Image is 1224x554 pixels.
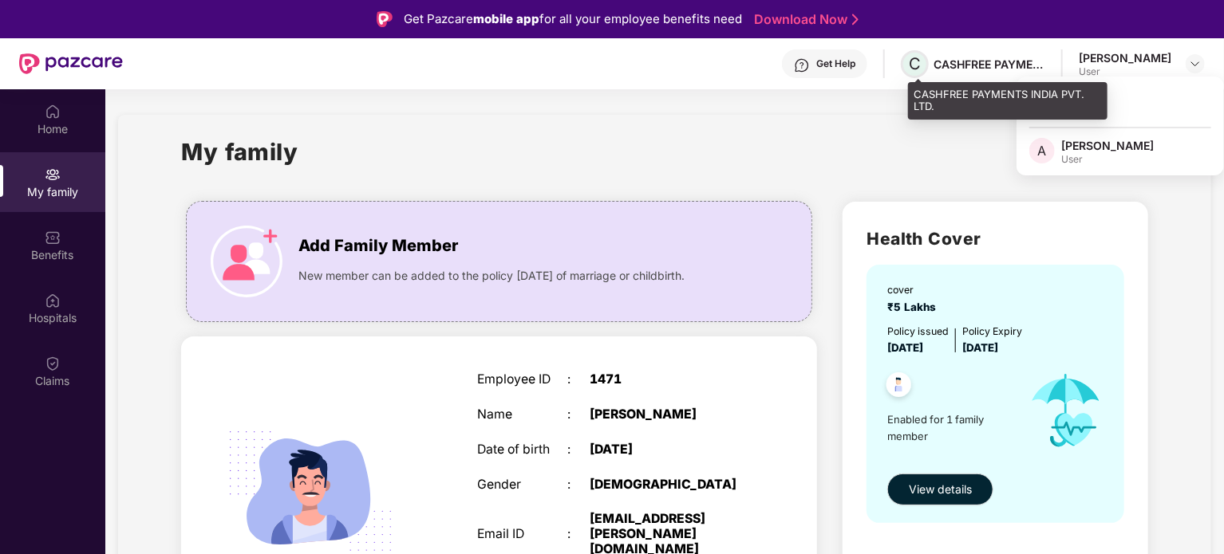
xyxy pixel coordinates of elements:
div: Employee ID [477,372,567,387]
div: Name [477,407,567,422]
strong: mobile app [473,11,539,26]
div: : [567,477,590,493]
div: [PERSON_NAME] [590,407,748,422]
img: icon [1016,356,1116,465]
div: User [1079,65,1171,78]
div: Policy Expiry [962,324,1022,339]
span: Add Family Member [298,234,458,258]
img: svg+xml;base64,PHN2ZyB4bWxucz0iaHR0cDovL3d3dy53My5vcmcvMjAwMC9zdmciIHdpZHRoPSI0OC45NDMiIGhlaWdodD... [879,367,918,407]
div: Logout [1017,86,1224,117]
img: Stroke [852,11,859,28]
span: Enabled for 1 family member [887,411,1015,444]
span: View details [909,481,972,498]
div: CASHFREE PAYMENTS INDIA PVT. LTD. [934,57,1045,72]
div: 1471 [590,372,748,387]
div: : [567,527,590,542]
div: : [567,407,590,422]
div: Policy issued [887,324,949,339]
img: svg+xml;base64,PHN2ZyBpZD0iSG9tZSIgeG1sbnM9Imh0dHA6Ly93d3cudzMub3JnLzIwMDAvc3ZnIiB3aWR0aD0iMjAiIG... [45,104,61,120]
img: svg+xml;base64,PHN2ZyBpZD0iRHJvcGRvd24tMzJ4MzIiIHhtbG5zPSJodHRwOi8vd3d3LnczLm9yZy8yMDAwL3N2ZyIgd2... [1189,57,1202,70]
div: CASHFREE PAYMENTS INDIA PVT. LTD. [908,82,1108,120]
img: svg+xml;base64,PHN2ZyBpZD0iSGVscC0zMngzMiIgeG1sbnM9Imh0dHA6Ly93d3cudzMub3JnLzIwMDAvc3ZnIiB3aWR0aD... [794,57,810,73]
span: [DATE] [962,341,998,354]
span: [DATE] [887,341,923,354]
img: New Pazcare Logo [19,53,123,74]
div: Get Help [816,57,855,70]
img: Logo [377,11,393,27]
img: svg+xml;base64,PHN2ZyB3aWR0aD0iMjAiIGhlaWdodD0iMjAiIHZpZXdCb3g9IjAgMCAyMCAyMCIgZmlsbD0ibm9uZSIgeG... [45,167,61,183]
h2: Health Cover [867,226,1124,252]
div: [DEMOGRAPHIC_DATA] [590,477,748,493]
img: svg+xml;base64,PHN2ZyBpZD0iQmVuZWZpdHMiIHhtbG5zPSJodHRwOi8vd3d3LnczLm9yZy8yMDAwL3N2ZyIgd2lkdGg9Ij... [45,230,61,246]
div: [DATE] [590,442,748,458]
button: View details [887,473,993,505]
a: Download Now [754,11,854,28]
img: icon [211,226,282,297]
img: svg+xml;base64,PHN2ZyBpZD0iSG9zcGl0YWxzIiB4bWxucz0iaHR0cDovL3d3dy53My5vcmcvMjAwMC9zdmciIHdpZHRoPS... [45,293,61,308]
div: [PERSON_NAME] [1061,138,1154,153]
div: : [567,372,590,387]
img: svg+xml;base64,PHN2ZyBpZD0iQ2xhaW0iIHhtbG5zPSJodHRwOi8vd3d3LnczLm9yZy8yMDAwL3N2ZyIgd2lkdGg9IjIwIi... [45,356,61,371]
div: [PERSON_NAME] [1079,50,1171,65]
span: A [1038,141,1047,160]
h1: My family [181,134,298,170]
div: : [567,442,590,458]
span: C [909,54,921,73]
div: Get Pazcare for all your employee benefits need [404,10,742,29]
div: cover [887,282,942,297]
span: ₹5 Lakhs [887,301,942,313]
span: New member can be added to the policy [DATE] of marriage or childbirth. [298,267,685,285]
div: User [1061,153,1154,166]
div: Date of birth [477,442,567,458]
div: Email ID [477,527,567,542]
div: Gender [477,477,567,493]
